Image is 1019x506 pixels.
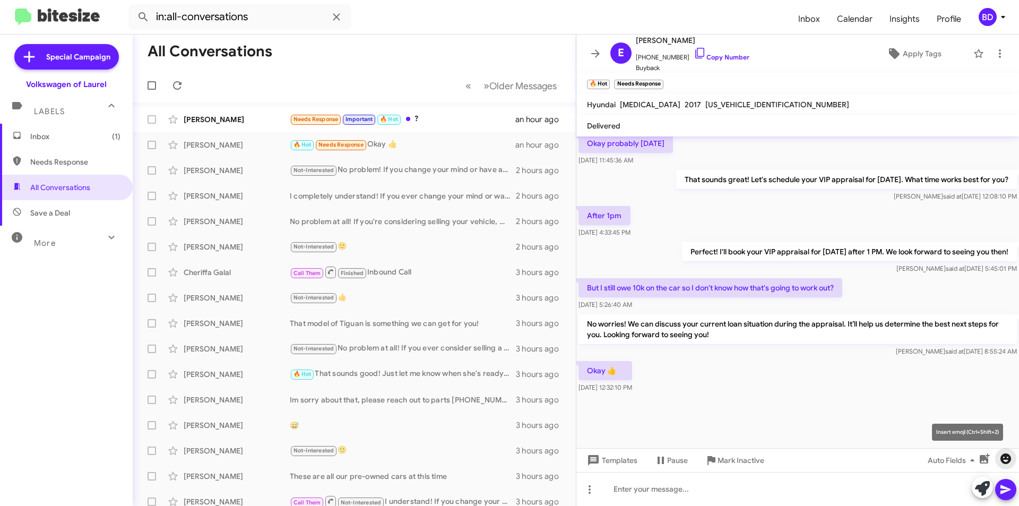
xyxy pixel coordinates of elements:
[516,165,567,176] div: 2 hours ago
[636,63,749,73] span: Buyback
[46,52,110,62] span: Special Campaign
[112,131,120,142] span: (1)
[578,301,632,308] span: [DATE] 5:26:40 AM
[290,368,516,380] div: That sounds good! Just let me know when she's ready, and we can set up an appointment for the wee...
[578,206,631,225] p: After 1pm
[293,499,321,506] span: Call Them
[290,265,516,279] div: Inbound Call
[128,4,351,30] input: Search
[943,192,962,200] span: said at
[184,140,290,150] div: [PERSON_NAME]
[515,114,567,125] div: an hour ago
[459,75,478,97] button: Previous
[620,100,680,109] span: [MEDICAL_DATA]
[578,156,633,164] span: [DATE] 11:45:36 AM
[290,444,516,457] div: 🙂
[578,134,673,153] p: Okay probably [DATE]
[184,242,290,252] div: [PERSON_NAME]
[881,4,928,35] a: Insights
[184,445,290,456] div: [PERSON_NAME]
[34,238,56,248] span: More
[516,242,567,252] div: 2 hours ago
[290,394,516,405] div: Im sorry about that, please reach out to parts [PHONE_NUMBER]
[290,216,516,227] div: No problem at all! If you're considering selling your vehicle, we can help with that. When would ...
[184,114,290,125] div: [PERSON_NAME]
[293,345,334,352] span: Not-Interested
[293,243,334,250] span: Not-Interested
[184,293,290,303] div: [PERSON_NAME]
[516,293,567,303] div: 3 hours ago
[184,267,290,278] div: Cheriffa Galal
[465,79,471,92] span: «
[636,47,749,63] span: [PHONE_NUMBER]
[290,342,516,355] div: No problem at all! If you ever consider selling a vehicle in the future, feel free to reach out. ...
[184,165,290,176] div: [PERSON_NAME]
[578,278,842,297] p: But I still owe 10k on the car so I don't know how that's going to work out?
[576,451,646,470] button: Templates
[685,100,701,109] span: 2017
[578,314,1017,344] p: No worries! We can discuss your current loan situation during the appraisal. It’ll help us determ...
[646,451,696,470] button: Pause
[477,75,563,97] button: Next
[14,44,119,70] a: Special Campaign
[636,34,749,47] span: [PERSON_NAME]
[290,139,515,151] div: Okay 👍
[516,420,567,431] div: 3 hours ago
[184,191,290,201] div: [PERSON_NAME]
[614,80,663,89] small: Needs Response
[293,447,334,454] span: Not-Interested
[578,361,632,380] p: Okay 👍
[184,394,290,405] div: [PERSON_NAME]
[293,116,339,123] span: Needs Response
[460,75,563,97] nav: Page navigation example
[790,4,828,35] span: Inbox
[290,318,516,329] div: That model of Tiguan is something we can get for you!
[30,157,120,167] span: Needs Response
[587,100,616,109] span: Hyundai
[515,140,567,150] div: an hour ago
[676,170,1017,189] p: That sounds great! Let's schedule your VIP appraisal for [DATE]. What time works best for you?
[859,44,968,63] button: Apply Tags
[290,420,516,431] div: 😅
[293,294,334,301] span: Not-Interested
[828,4,881,35] a: Calendar
[148,43,272,60] h1: All Conversations
[578,228,631,236] span: [DATE] 4:33:45 PM
[946,264,964,272] span: said at
[293,371,312,378] span: 🔥 Hot
[928,4,970,35] a: Profile
[705,100,849,109] span: [US_VEHICLE_IDENTIFICATION_NUMBER]
[318,141,364,148] span: Needs Response
[341,270,364,277] span: Finished
[979,8,997,26] div: BD
[483,79,489,92] span: »
[30,208,70,218] span: Save a Deal
[290,241,516,253] div: 🙂
[587,121,620,131] span: Delivered
[903,44,942,63] span: Apply Tags
[694,53,749,61] a: Copy Number
[34,107,65,116] span: Labels
[516,394,567,405] div: 3 hours ago
[290,113,515,125] div: ?
[184,369,290,380] div: [PERSON_NAME]
[896,347,1017,355] span: [PERSON_NAME] [DATE] 8:55:24 AM
[587,80,610,89] small: 🔥 Hot
[970,8,1007,26] button: BD
[30,182,90,193] span: All Conversations
[919,451,987,470] button: Auto Fields
[184,471,290,482] div: [PERSON_NAME]
[26,79,107,90] div: Volkswagen of Laurel
[293,141,312,148] span: 🔥 Hot
[290,191,516,201] div: I completely understand! If you ever change your mind or want to discuss options, feel free to re...
[618,45,624,62] span: E
[290,291,516,304] div: 👍
[894,192,1017,200] span: [PERSON_NAME] [DATE] 12:08:10 PM
[516,369,567,380] div: 3 hours ago
[718,451,764,470] span: Mark Inactive
[945,347,964,355] span: said at
[516,344,567,354] div: 3 hours ago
